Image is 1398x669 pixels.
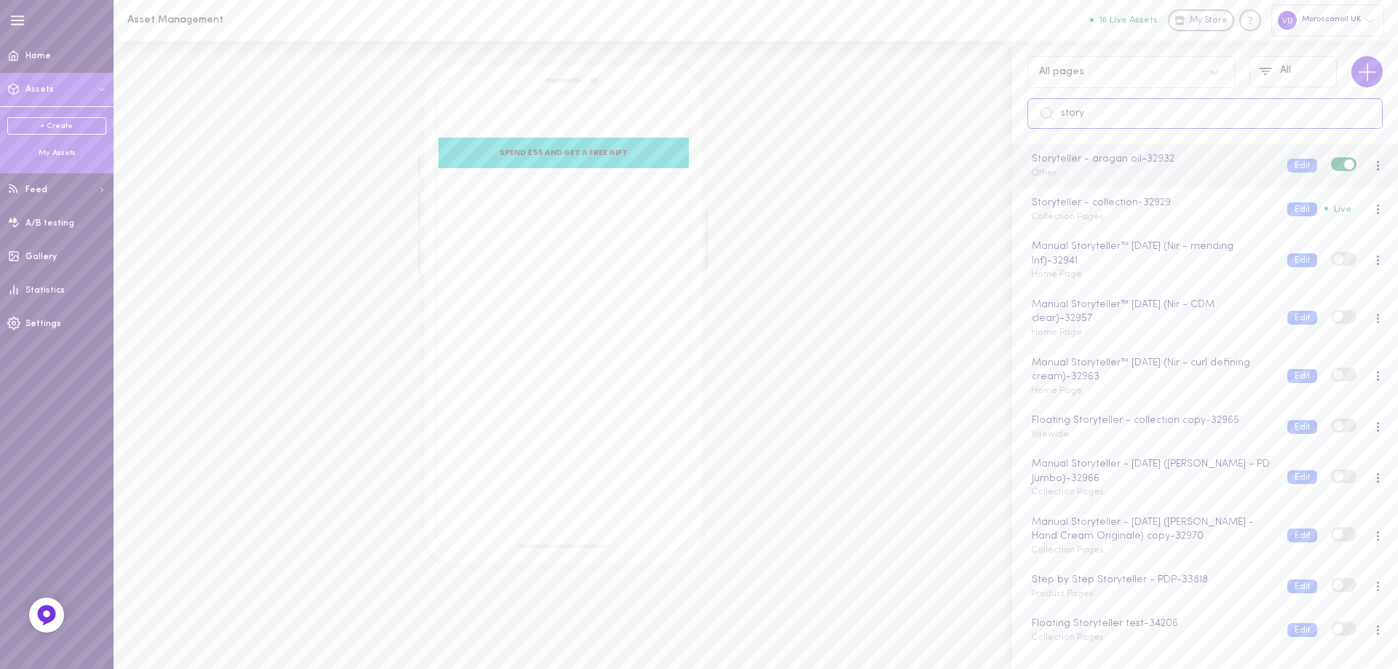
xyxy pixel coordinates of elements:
span: Collection Pages [1031,546,1104,555]
span: Feed [25,186,47,194]
div: Floating Storyteller test - 34206 [1029,616,1273,632]
button: Edit [1287,253,1317,267]
div: Storyteller - collection - 32929 [1029,195,1273,211]
span: Collection Pages [1031,213,1104,221]
span: Home Page [1031,328,1082,337]
button: Edit [1287,470,1317,484]
span: Live [1324,205,1351,214]
button: Edit [1287,420,1317,434]
div: Step by Step Storyteller - PDP - 33818 [1029,572,1273,588]
div: Manual Storyteller - [DATE] ([PERSON_NAME] - Hand Cream Originale) copy - 32970 [1029,515,1273,545]
div: Floating Storyteller - collection copy - 32965 [1029,413,1273,429]
span: SPEND £55 AND GET A FREE GIFT [446,149,681,158]
span: Home Page [1031,387,1082,395]
span: My Store [1190,15,1228,28]
span: Sitewide [1031,430,1069,439]
a: + Create [7,117,106,135]
button: Edit [1287,202,1317,216]
a: My Store [1168,9,1234,31]
div: Manual Storyteller - [DATE] ([PERSON_NAME] - PD Jumbo) - 32966 [1029,456,1273,486]
span: Assets [25,85,54,94]
button: 16 Live Assets [1090,15,1158,25]
div: Moroccanoil UK [1271,4,1384,36]
button: Edit [1287,579,1317,593]
h1: Asset Management [127,15,368,25]
span: A/B testing [25,219,74,228]
button: Edit [1287,529,1317,542]
img: Feedback Button [36,604,58,626]
a: 16 Live Assets [1090,15,1168,25]
div: Manual Storyteller™ [DATE] (Nir - CDM clear) - 32957 [1029,297,1273,327]
span: Gallery [25,253,57,261]
input: Search by asset name or ID [1027,98,1383,129]
button: Edit [1287,369,1317,383]
button: Edit [1287,623,1317,637]
span: Home Page [1031,270,1082,279]
div: All pages [1039,67,1084,77]
button: All [1249,56,1337,87]
span: Collection Pages [1031,488,1104,496]
div: Knowledge center [1239,9,1261,31]
span: Other [1031,169,1057,178]
div: Storyteller - aragan oil - 32932 [1029,151,1273,167]
div: Manual Storyteller™ [DATE] (Nir - curl defining cream) - 32963 [1029,355,1273,385]
button: Edit [1287,311,1317,325]
span: Statistics [25,286,65,295]
span: Collection Pages [1031,633,1104,642]
div: My Assets [7,148,106,159]
button: Edit [1287,159,1317,173]
div: Manual Storyteller™ [DATE] (Nir - mending Inf) - 32941 [1029,239,1273,269]
span: Settings [25,320,61,328]
span: Product Pages [1031,590,1094,598]
span: Home [25,52,51,60]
